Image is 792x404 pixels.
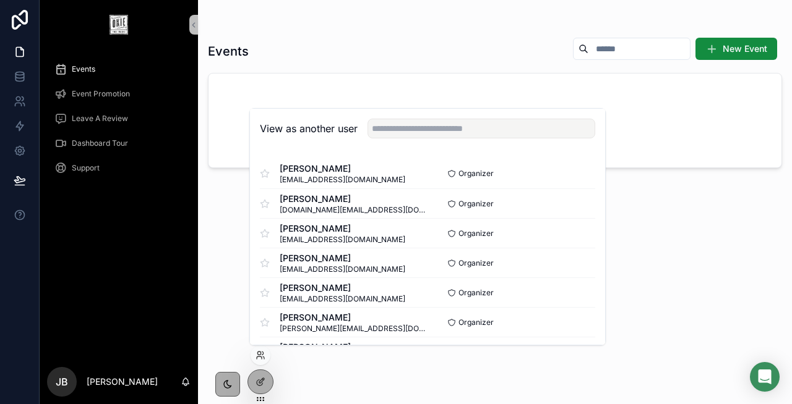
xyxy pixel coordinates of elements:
a: Support [47,157,191,179]
h1: Events [208,43,249,60]
span: [DOMAIN_NAME][EMAIL_ADDRESS][DOMAIN_NAME] [280,205,428,215]
span: [PERSON_NAME] [280,162,405,175]
span: Events [72,64,95,74]
a: Events [47,58,191,80]
span: Leave A Review [72,114,128,124]
a: Leave A Review [47,107,191,130]
span: New Event [723,43,767,55]
span: Organizer [458,318,494,327]
span: [PERSON_NAME] [280,222,405,235]
span: [EMAIL_ADDRESS][DOMAIN_NAME] [280,235,405,245]
span: [EMAIL_ADDRESS][DOMAIN_NAME] [280,175,405,185]
span: [PERSON_NAME] [280,311,428,324]
span: Organizer [458,169,494,179]
span: Organizer [458,288,494,298]
p: [PERSON_NAME] [87,376,158,388]
img: App logo [110,15,128,35]
h2: View as another user [260,121,358,136]
span: [PERSON_NAME] [280,193,428,205]
span: [EMAIL_ADDRESS][DOMAIN_NAME] [280,294,405,304]
button: New Event [695,38,777,60]
span: [PERSON_NAME] [280,252,405,264]
span: Organizer [458,258,494,268]
a: Event Promotion [47,83,191,105]
span: [PERSON_NAME] [280,341,405,353]
div: Open Intercom Messenger [750,362,780,392]
span: Dashboard Tour [72,138,128,148]
span: Event Promotion [72,89,130,99]
span: JB [56,374,68,389]
span: Organizer [458,229,494,238]
span: [EMAIL_ADDRESS][DOMAIN_NAME] [280,264,405,274]
div: scrollable content [40,49,198,195]
span: Support [72,163,100,173]
span: [PERSON_NAME] [280,282,405,294]
a: Dashboard Tour [47,132,191,154]
span: Organizer [458,199,494,209]
span: [PERSON_NAME][EMAIL_ADDRESS][DOMAIN_NAME] [280,324,428,334]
